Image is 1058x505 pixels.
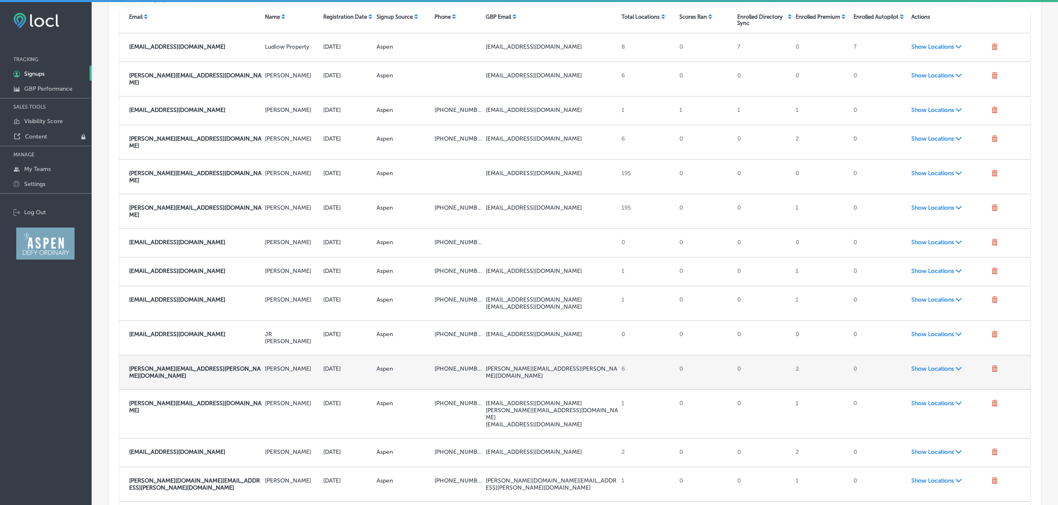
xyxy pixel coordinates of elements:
[734,201,792,222] div: 0
[618,293,676,314] div: 1
[486,72,618,79] p: michaelbfishman@gmail.com
[377,14,413,20] p: Signup Source
[323,106,373,114] p: [DATE]
[265,135,319,142] p: Michael Fishman
[676,327,734,348] div: 0
[850,103,908,118] div: 0
[850,201,908,222] div: 0
[676,69,734,89] div: 0
[734,166,792,187] div: 0
[850,362,908,383] div: 0
[676,235,734,250] div: 0
[265,14,280,20] p: Name
[911,477,988,484] span: Show Locations
[734,362,792,383] div: 0
[734,293,792,314] div: 0
[486,365,618,379] p: kim.allen@itrip.net
[850,264,908,279] div: 0
[377,400,431,407] p: Aspen
[16,228,75,260] img: Aspen
[434,400,482,407] p: [PHONE_NUMBER]
[25,133,47,140] p: Content
[377,239,431,246] p: Aspen
[377,72,431,79] p: Aspen
[129,72,262,86] p: jimmy@ludlowpropertygroup.com
[486,135,618,142] p: michaelbfishman@gmail.com
[323,477,373,484] p: [DATE]
[792,474,850,495] div: 1
[792,293,850,314] div: 1
[129,331,225,338] strong: [EMAIL_ADDRESS][DOMAIN_NAME]
[434,239,482,246] p: [PHONE_NUMBER]
[792,264,850,279] div: 1
[850,474,908,495] div: 0
[129,239,262,246] p: clodol@skibutlers.com
[618,327,676,348] div: 0
[486,267,618,275] p: jack@aspenskibike.com
[792,103,850,118] div: 1
[265,365,319,372] p: Kim Allen
[618,264,676,279] div: 1
[911,239,988,246] span: Show Locations
[265,204,319,211] p: Kerrie Luginbill
[129,365,262,379] p: kim.allen@itrip.net
[734,235,792,250] div: 0
[265,239,319,246] p: Casey Lodol
[434,331,482,338] p: [PHONE_NUMBER]
[265,400,319,407] p: Craig Turpin
[129,331,262,338] p: pastor@aspencommunitychurch.org
[323,448,373,455] p: [DATE]
[129,477,262,491] p: james.spencer.pt@gmail.com
[129,72,262,86] strong: [PERSON_NAME][EMAIL_ADDRESS][DOMAIN_NAME]
[911,204,988,211] span: Show Locations
[129,477,260,491] strong: [PERSON_NAME][DOMAIN_NAME][EMAIL_ADDRESS][PERSON_NAME][DOMAIN_NAME]
[618,103,676,118] div: 1
[377,365,431,372] p: Aspen
[676,166,734,187] div: 0
[850,166,908,187] div: 0
[850,132,908,153] div: 0
[377,267,431,275] p: Aspen
[129,400,262,414] p: craig@risingsunphotog.com
[618,362,676,383] div: 6
[853,14,898,20] p: Enrolled Autopilot
[991,239,998,247] span: Remove user from your referral organization.
[911,448,988,455] span: Show Locations
[911,331,988,338] span: Show Locations
[129,296,262,303] p: aspenreallife@gmail.com
[911,43,988,50] span: Show Locations
[676,396,734,431] div: 0
[434,204,482,211] p: [PHONE_NUMBER]
[486,43,618,50] p: ludlowpg@gmail.com
[991,331,998,339] span: Remove user from your referral organization.
[911,170,988,177] span: Show Locations
[323,72,373,79] p: [DATE]
[618,69,676,89] div: 6
[991,43,998,52] span: Remove user from your referral organization.
[676,40,734,55] div: 0
[265,296,319,303] p: Jillian Livingston
[486,477,618,491] p: james.spencer.pt@gmail.com
[991,204,998,213] span: Remove user from your referral organization.
[129,135,262,149] p: fishman@ludlowpropertygroup.com
[991,72,998,80] span: Remove user from your referral organization.
[129,267,262,275] p: jack@aspenskibike.com
[734,474,792,495] div: 0
[129,14,142,20] p: Email
[792,362,850,383] div: 2
[129,204,262,218] strong: [PERSON_NAME][EMAIL_ADDRESS][DOMAIN_NAME]
[434,106,482,114] p: [PHONE_NUMBER]
[377,331,431,338] p: Aspen
[486,421,618,428] p: info@risingsunphotog.com
[618,445,676,460] div: 2
[265,477,319,484] p: James Spencer
[621,14,660,20] p: Total Locations
[434,267,482,275] p: [PHONE_NUMBER]
[377,296,431,303] p: Aspen
[734,264,792,279] div: 0
[911,72,988,79] span: Show Locations
[323,400,373,407] p: [DATE]
[434,477,482,484] p: [PHONE_NUMBER]
[734,396,792,431] div: 0
[618,396,676,431] div: 1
